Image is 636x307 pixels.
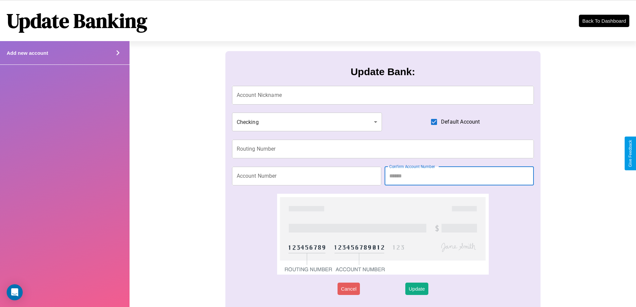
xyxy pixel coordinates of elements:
[628,140,633,167] div: Give Feedback
[7,284,23,300] div: Open Intercom Messenger
[579,15,629,27] button: Back To Dashboard
[441,118,480,126] span: Default Account
[389,164,435,169] label: Confirm Account Number
[232,113,382,131] div: Checking
[7,7,147,34] h1: Update Banking
[351,66,415,78] h3: Update Bank:
[277,194,488,275] img: check
[7,50,48,56] h4: Add new account
[338,283,360,295] button: Cancel
[405,283,428,295] button: Update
